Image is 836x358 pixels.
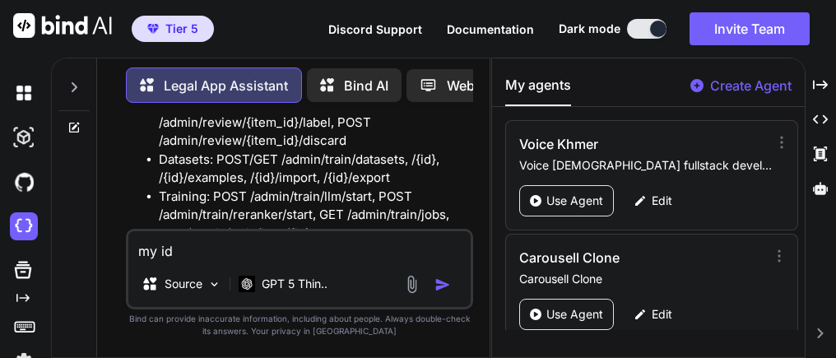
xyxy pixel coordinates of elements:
img: attachment [402,275,421,294]
p: Use Agent [546,193,603,209]
h3: Carousell Clone [519,248,695,267]
button: My agents [505,75,571,106]
p: Voice [DEMOGRAPHIC_DATA] fullstack developer [519,157,773,174]
p: Edit [652,306,672,323]
span: Discord Support [328,22,422,36]
button: Documentation [447,21,534,38]
span: Dark mode [559,21,620,37]
h3: Voice Khmer [519,134,698,154]
p: Edit [652,193,672,209]
p: Create Agent [710,76,792,95]
p: Source [165,276,202,292]
li: Datasets: POST/GET /admin/train/datasets, /{id}, /{id}/examples, /{id}/import, /{id}/export [159,151,470,188]
p: Legal App Assistant [164,76,288,95]
span: Tier 5 [165,21,198,37]
img: darkAi-studio [10,123,38,151]
p: Use Agent [546,306,603,323]
img: githubDark [10,168,38,196]
li: Training: POST /admin/train/llm/start, POST /admin/train/reranker/start, GET /admin/train/jobs, G... [159,188,470,244]
li: Review queue: GET /admin/review/queue, POST /admin/review/{item_id}/label, POST /admin/review/{it... [159,95,470,151]
button: premiumTier 5 [132,16,214,42]
p: Bind can provide inaccurate information, including about people. Always double-check its answers.... [126,313,473,337]
p: GPT 5 Thin.. [262,276,327,292]
img: cloudideIcon [10,212,38,240]
span: Documentation [447,22,534,36]
button: Invite Team [690,12,810,45]
button: Discord Support [328,21,422,38]
p: Web Search [447,76,522,95]
p: Carousell Clone [519,271,771,287]
p: Bind AI [344,76,388,95]
img: Pick Models [207,277,221,291]
textarea: my id [128,231,471,261]
img: darkChat [10,79,38,107]
img: GPT 5 Thinking High [239,276,255,291]
img: icon [434,277,451,293]
img: Bind AI [13,13,112,38]
img: premium [147,24,159,34]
